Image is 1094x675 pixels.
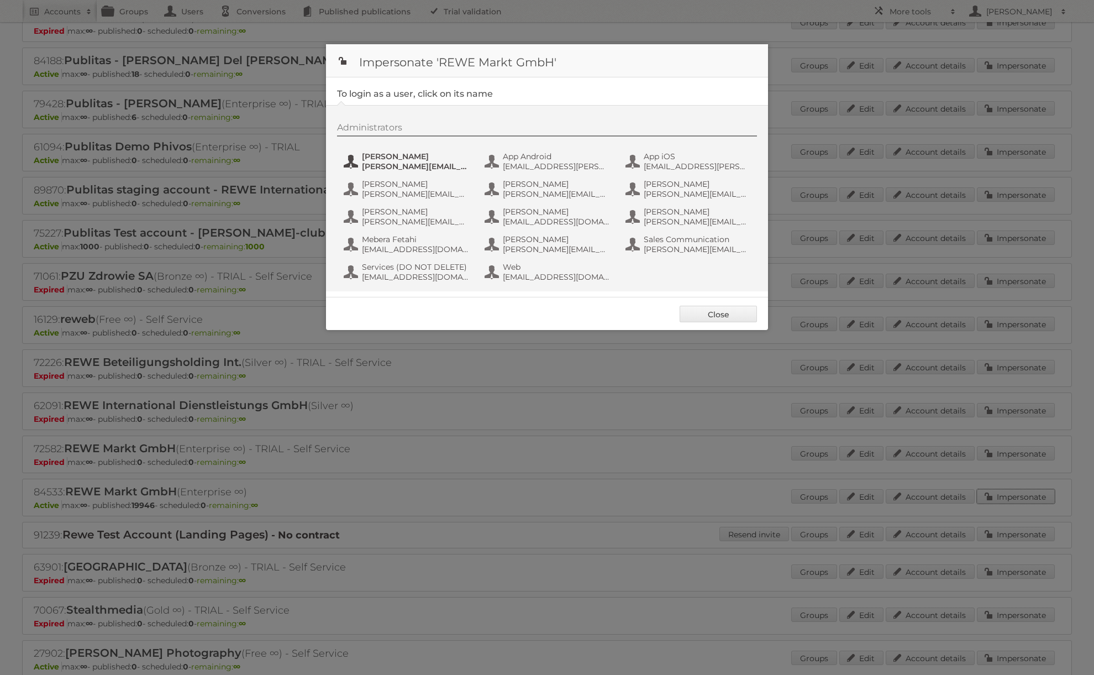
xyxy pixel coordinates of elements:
[503,161,610,171] span: [EMAIL_ADDRESS][PERSON_NAME][DOMAIN_NAME]
[362,161,469,171] span: [PERSON_NAME][EMAIL_ADDRESS][PERSON_NAME][DOMAIN_NAME]
[483,206,613,228] button: [PERSON_NAME] [EMAIL_ADDRESS][DOMAIN_NAME]
[503,244,610,254] span: [PERSON_NAME][EMAIL_ADDRESS][DOMAIN_NAME]
[483,261,613,283] button: Web [EMAIL_ADDRESS][DOMAIN_NAME]
[624,150,754,172] button: App iOS [EMAIL_ADDRESS][PERSON_NAME][DOMAIN_NAME]
[503,272,610,282] span: [EMAIL_ADDRESS][DOMAIN_NAME]
[503,189,610,199] span: [PERSON_NAME][EMAIL_ADDRESS][PERSON_NAME][DOMAIN_NAME]
[343,206,472,228] button: [PERSON_NAME] [PERSON_NAME][EMAIL_ADDRESS][DOMAIN_NAME]
[644,234,751,244] span: Sales Communication
[644,189,751,199] span: [PERSON_NAME][EMAIL_ADDRESS][PERSON_NAME][DOMAIN_NAME]
[644,217,751,227] span: [PERSON_NAME][EMAIL_ADDRESS][PERSON_NAME][DOMAIN_NAME]
[343,178,472,200] button: [PERSON_NAME] [PERSON_NAME][EMAIL_ADDRESS][PERSON_NAME][DOMAIN_NAME]
[343,233,472,255] button: Mebera Fetahi [EMAIL_ADDRESS][DOMAIN_NAME]
[644,207,751,217] span: [PERSON_NAME]
[362,151,469,161] span: [PERSON_NAME]
[624,178,754,200] button: [PERSON_NAME] [PERSON_NAME][EMAIL_ADDRESS][PERSON_NAME][DOMAIN_NAME]
[680,306,757,322] a: Close
[362,189,469,199] span: [PERSON_NAME][EMAIL_ADDRESS][PERSON_NAME][DOMAIN_NAME]
[343,261,472,283] button: Services (DO NOT DELETE) [EMAIL_ADDRESS][DOMAIN_NAME]
[483,233,613,255] button: [PERSON_NAME] [PERSON_NAME][EMAIL_ADDRESS][DOMAIN_NAME]
[483,178,613,200] button: [PERSON_NAME] [PERSON_NAME][EMAIL_ADDRESS][PERSON_NAME][DOMAIN_NAME]
[326,44,768,77] h1: Impersonate 'REWE Markt GmbH'
[644,179,751,189] span: [PERSON_NAME]
[362,272,469,282] span: [EMAIL_ADDRESS][DOMAIN_NAME]
[362,217,469,227] span: [PERSON_NAME][EMAIL_ADDRESS][DOMAIN_NAME]
[483,150,613,172] button: App Android [EMAIL_ADDRESS][PERSON_NAME][DOMAIN_NAME]
[503,217,610,227] span: [EMAIL_ADDRESS][DOMAIN_NAME]
[644,161,751,171] span: [EMAIL_ADDRESS][PERSON_NAME][DOMAIN_NAME]
[644,244,751,254] span: [PERSON_NAME][EMAIL_ADDRESS][PERSON_NAME][DOMAIN_NAME]
[624,233,754,255] button: Sales Communication [PERSON_NAME][EMAIL_ADDRESS][PERSON_NAME][DOMAIN_NAME]
[503,234,610,244] span: [PERSON_NAME]
[362,207,469,217] span: [PERSON_NAME]
[503,151,610,161] span: App Android
[624,206,754,228] button: [PERSON_NAME] [PERSON_NAME][EMAIL_ADDRESS][PERSON_NAME][DOMAIN_NAME]
[503,179,610,189] span: [PERSON_NAME]
[362,234,469,244] span: Mebera Fetahi
[337,88,493,99] legend: To login as a user, click on its name
[362,179,469,189] span: [PERSON_NAME]
[343,150,472,172] button: [PERSON_NAME] [PERSON_NAME][EMAIL_ADDRESS][PERSON_NAME][DOMAIN_NAME]
[362,262,469,272] span: Services (DO NOT DELETE)
[503,262,610,272] span: Web
[337,122,757,137] div: Administrators
[644,151,751,161] span: App iOS
[503,207,610,217] span: [PERSON_NAME]
[362,244,469,254] span: [EMAIL_ADDRESS][DOMAIN_NAME]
